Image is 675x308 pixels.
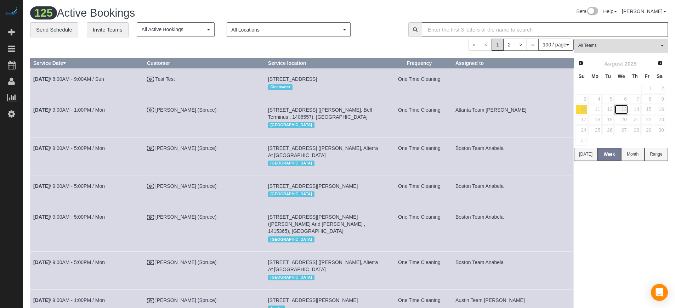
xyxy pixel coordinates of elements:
a: [PERSON_NAME] (Spruce) [155,145,217,151]
a: > [515,39,527,51]
a: 30 [654,125,665,135]
td: Assigned to [452,137,573,175]
button: All Active Bookings [137,22,215,37]
td: Assigned to [452,206,573,251]
button: [DATE] [574,148,597,161]
a: [PERSON_NAME] (Spruce) [155,107,217,113]
i: Check Payment [147,298,154,303]
span: August [604,61,623,67]
b: [DATE] [33,145,50,151]
a: 21 [629,115,641,125]
td: Assigned to [452,68,573,99]
a: 1 [641,84,653,94]
span: Clearwater [268,84,293,90]
td: Service location [265,251,386,289]
span: All Teams [578,43,659,49]
td: Customer [144,251,265,289]
td: Frequency [386,206,452,251]
a: [PERSON_NAME] (Spruce) [155,214,217,220]
td: Assigned to [452,175,573,206]
a: 14 [629,105,641,114]
td: Customer [144,137,265,175]
a: 27 [614,125,628,135]
div: Location [268,159,383,168]
i: Check Payment [147,184,154,189]
a: Beta [576,9,598,14]
input: Enter the first 3 letters of the name to search [422,22,668,37]
a: 10 [575,105,588,114]
a: 6 [614,94,628,104]
b: [DATE] [33,76,50,82]
span: Next [657,60,663,66]
span: 2025 [624,61,636,67]
span: [STREET_ADDRESS][PERSON_NAME] [268,297,358,303]
span: Thursday [632,73,638,79]
button: Month [621,148,645,161]
a: 17 [575,115,588,125]
button: All Locations [227,22,351,37]
span: [STREET_ADDRESS] [268,76,317,82]
span: [STREET_ADDRESS] ([PERSON_NAME], Alterra At [GEOGRAPHIC_DATA] [268,145,378,158]
span: Wednesday [618,73,625,79]
a: [DATE]/ 9:00AM - 5:00PM / Mon [33,214,105,220]
a: [DATE]/ 9:00AM - 5:00PM / Mon [33,259,105,265]
h1: Active Bookings [30,7,344,19]
a: 2 [503,39,515,51]
a: 11 [588,105,601,114]
a: 13 [614,105,628,114]
td: Frequency [386,175,452,206]
i: Check Payment [147,215,154,220]
span: Friday [645,73,650,79]
nav: Pagination navigation [468,39,574,51]
a: Automaid Logo [4,7,18,17]
th: Assigned to [452,58,573,68]
span: 125 [30,6,57,19]
a: [DATE]/ 9:00AM - 1:00PM / Mon [33,107,105,113]
a: Next [655,58,665,68]
span: 1 [492,39,504,51]
a: » [527,39,539,51]
a: 15 [641,105,653,114]
a: [PERSON_NAME] (Spruce) [155,183,217,189]
span: [GEOGRAPHIC_DATA] [268,236,314,242]
i: Check Payment [147,146,154,151]
a: 18 [588,115,601,125]
a: 23 [654,115,665,125]
td: Assigned to [452,99,573,137]
a: 31 [575,136,588,145]
div: Open Intercom Messenger [651,284,668,301]
a: [PERSON_NAME] (Spruce) [155,297,217,303]
a: 7 [629,94,641,104]
td: Schedule date [30,137,144,175]
td: Service location [265,206,386,251]
span: All Locations [231,26,341,33]
a: 4 [588,94,601,104]
div: Location [268,121,383,130]
a: Send Schedule [30,22,78,37]
span: [GEOGRAPHIC_DATA] [268,275,314,280]
span: « [468,39,480,51]
td: Frequency [386,137,452,175]
a: [DATE]/ 8:00AM - 9:00AM / Sun [33,76,104,82]
div: Location [268,190,383,199]
td: Customer [144,99,265,137]
a: 25 [588,125,601,135]
button: All Teams [574,39,668,53]
span: Saturday [657,73,663,79]
div: Location [268,83,383,92]
td: Service location [265,175,386,206]
td: Service location [265,137,386,175]
th: Service Date [30,58,144,68]
i: Check Payment [147,260,154,265]
td: Frequency [386,251,452,289]
div: Location [268,235,383,244]
a: 2 [654,84,665,94]
div: Location [268,273,383,282]
a: 8 [641,94,653,104]
th: Service location [265,58,386,68]
a: [DATE]/ 9:00AM - 1:00PM / Mon [33,297,105,303]
b: [DATE] [33,297,50,303]
a: 9 [654,94,665,104]
a: Prev [576,58,586,68]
